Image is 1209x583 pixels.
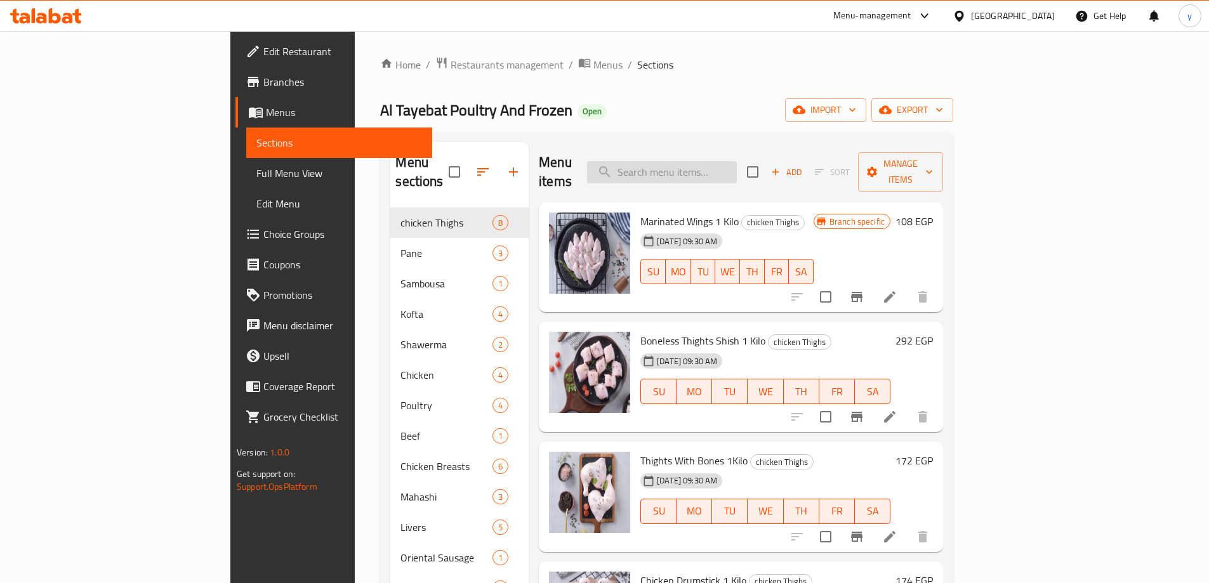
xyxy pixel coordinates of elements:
[696,263,711,281] span: TU
[895,452,933,469] h6: 172 EGP
[819,379,855,404] button: FR
[833,8,911,23] div: Menu-management
[671,263,686,281] span: MO
[400,428,492,443] span: Beef
[652,235,722,247] span: [DATE] 09:30 AM
[855,379,890,404] button: SA
[492,459,508,474] div: items
[235,97,432,128] a: Menus
[717,383,743,401] span: TU
[493,247,508,259] span: 3
[765,259,789,284] button: FR
[691,259,716,284] button: TU
[380,56,953,73] nav: breadcrumb
[766,162,807,182] button: Add
[578,104,607,119] div: Open
[748,379,783,404] button: WE
[908,402,938,432] button: delete
[640,212,739,231] span: Marinated Wings 1 Kilo
[390,542,529,573] div: Oriental Sausage1
[751,455,813,469] span: chicken Thighs
[390,207,529,238] div: chicken Thighs8
[842,282,872,312] button: Branch-specific-item
[492,337,508,352] div: items
[1187,9,1192,23] span: y
[677,499,712,524] button: MO
[400,337,492,352] span: Shawerma
[380,96,572,124] span: Al Tayebat Poultry And Frozen
[637,57,673,72] span: Sections
[784,499,819,524] button: TH
[712,499,748,524] button: TU
[492,246,508,261] div: items
[235,280,432,310] a: Promotions
[235,341,432,371] a: Upsell
[492,367,508,383] div: items
[493,430,508,442] span: 1
[750,454,814,469] div: chicken Thighs
[400,276,492,291] div: Sambousa
[895,332,933,350] h6: 292 EGP
[400,398,492,413] span: Poultry
[263,287,422,303] span: Promotions
[855,499,890,524] button: SA
[390,481,529,512] div: Mahashi3
[824,502,850,520] span: FR
[712,379,748,404] button: TU
[908,521,938,552] button: delete
[400,367,492,383] div: Chicken
[492,215,508,230] div: items
[715,259,740,284] button: WE
[753,383,778,401] span: WE
[908,282,938,312] button: delete
[766,162,807,182] span: Add item
[646,502,671,520] span: SU
[235,36,432,67] a: Edit Restaurant
[493,521,508,534] span: 5
[640,331,765,350] span: Boneless Thights Shish 1 Kilo
[263,257,422,272] span: Coupons
[235,310,432,341] a: Menu disclaimer
[549,332,630,413] img: Boneless Thights Shish 1 Kilo
[400,520,492,535] span: Livers
[390,390,529,421] div: Poultry4
[400,306,492,322] div: Kofta
[390,238,529,268] div: Pane3
[390,512,529,542] div: Livers5
[235,219,432,249] a: Choice Groups
[492,398,508,413] div: items
[492,489,508,504] div: items
[742,215,804,230] span: chicken Thighs
[666,259,691,284] button: MO
[971,9,1055,23] div: [GEOGRAPHIC_DATA]
[237,478,317,495] a: Support.OpsPlatform
[441,159,468,185] span: Select all sections
[549,213,630,294] img: Marinated Wings 1 Kilo
[717,502,743,520] span: TU
[785,98,866,122] button: import
[400,489,492,504] div: Mahashi
[256,196,422,211] span: Edit Menu
[795,102,856,118] span: import
[493,369,508,381] span: 4
[492,276,508,291] div: items
[640,259,665,284] button: SU
[493,308,508,320] span: 4
[492,428,508,443] div: items
[842,521,872,552] button: Branch-specific-item
[492,550,508,565] div: items
[451,57,564,72] span: Restaurants management
[740,259,765,284] button: TH
[646,383,671,401] span: SU
[769,335,831,350] span: chicken Thighs
[435,56,564,73] a: Restaurants management
[493,552,508,564] span: 1
[720,263,735,281] span: WE
[882,102,943,118] span: export
[235,402,432,432] a: Grocery Checklist
[789,383,814,401] span: TH
[652,355,722,367] span: [DATE] 09:30 AM
[770,263,784,281] span: FR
